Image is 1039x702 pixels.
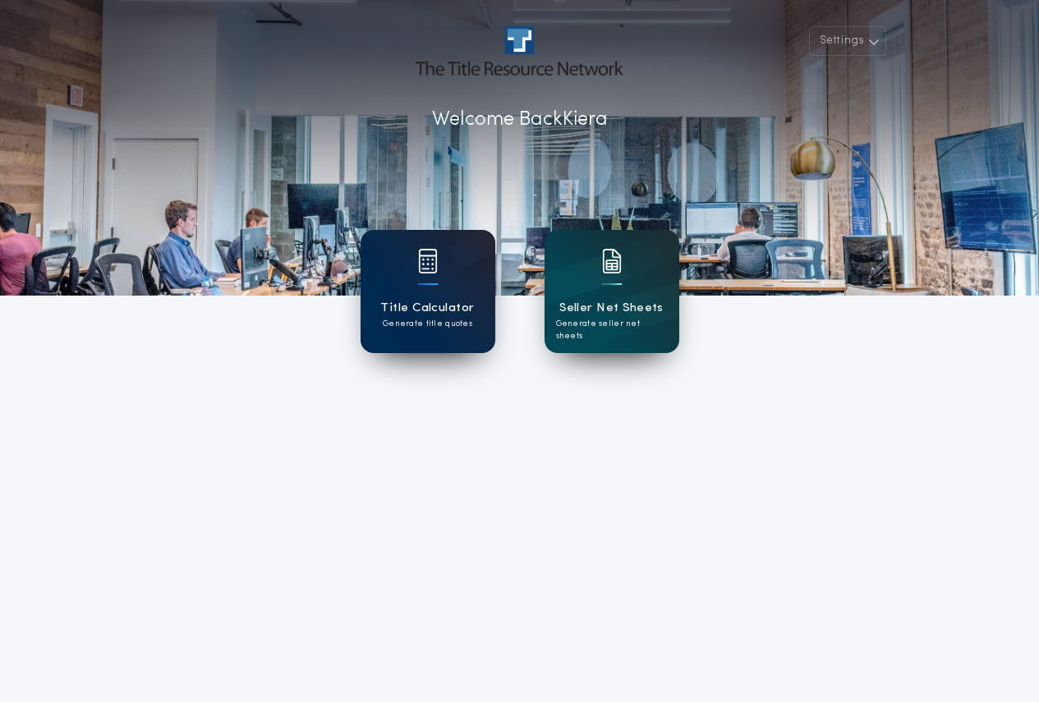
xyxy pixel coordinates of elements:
a: card iconSeller Net SheetsGenerate seller net sheets [545,230,679,353]
img: card icon [602,249,622,273]
p: Welcome Back Kiera [432,105,608,135]
img: account-logo [416,26,623,76]
p: Generate seller net sheets [556,318,668,342]
button: Settings [809,26,886,56]
img: card icon [418,249,438,273]
h1: Title Calculator [380,299,474,318]
a: card iconTitle CalculatorGenerate title quotes [361,230,495,353]
p: Generate title quotes [383,318,472,330]
h1: Seller Net Sheets [559,299,664,318]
